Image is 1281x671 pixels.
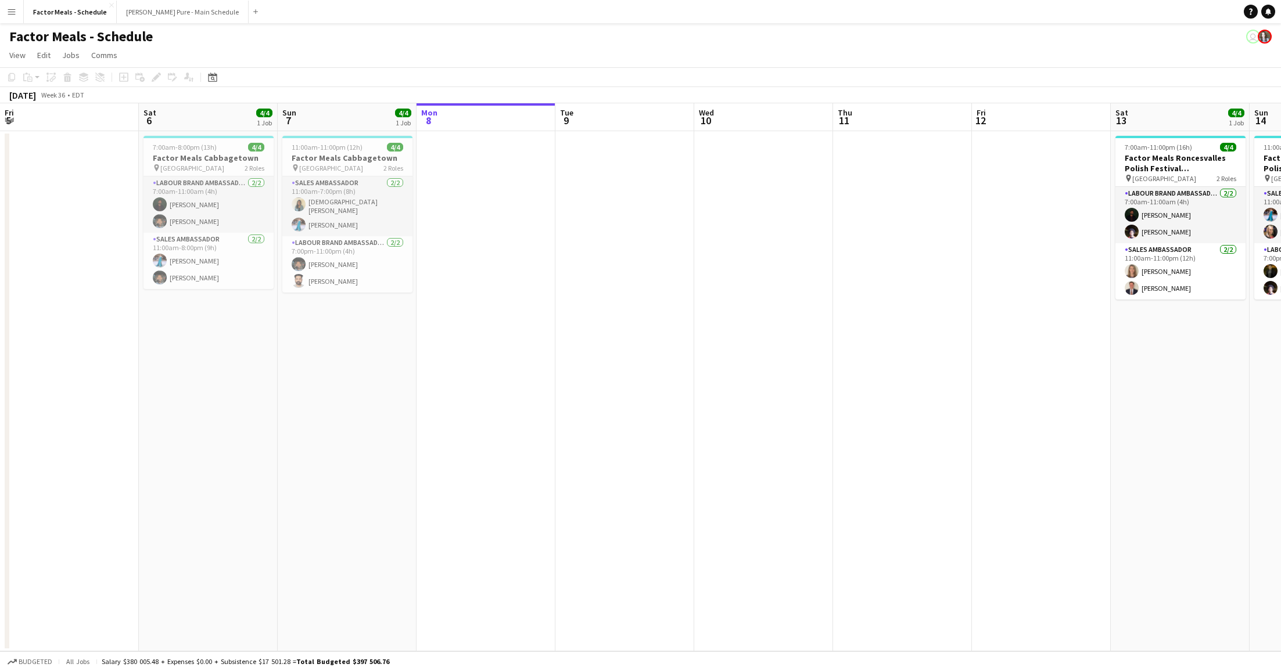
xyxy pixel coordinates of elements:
[1253,114,1268,127] span: 14
[282,107,296,118] span: Sun
[257,118,272,127] div: 1 Job
[282,176,412,236] app-card-role: Sales Ambassador2/211:00am-7:00pm (8h)[DEMOGRAPHIC_DATA] [PERSON_NAME][PERSON_NAME]
[1115,243,1246,300] app-card-role: Sales Ambassador2/211:00am-11:00pm (12h)[PERSON_NAME][PERSON_NAME]
[143,176,274,233] app-card-role: Labour Brand Ambassadors2/27:00am-11:00am (4h)[PERSON_NAME][PERSON_NAME]
[143,136,274,289] app-job-card: 7:00am-8:00pm (13h)4/4Factor Meals Cabbagetown [GEOGRAPHIC_DATA]2 RolesLabour Brand Ambassadors2/...
[64,657,92,666] span: All jobs
[282,136,412,293] app-job-card: 11:00am-11:00pm (12h)4/4Factor Meals Cabbagetown [GEOGRAPHIC_DATA]2 RolesSales Ambassador2/211:00...
[6,655,54,668] button: Budgeted
[87,48,122,63] a: Comms
[58,48,84,63] a: Jobs
[292,143,363,151] span: 11:00am-11:00pm (12h)
[9,89,36,101] div: [DATE]
[153,143,217,151] span: 7:00am-8:00pm (13h)
[256,109,272,117] span: 4/4
[396,118,411,127] div: 1 Job
[1217,174,1236,183] span: 2 Roles
[1258,30,1272,44] app-user-avatar: Ashleigh Rains
[977,107,986,118] span: Fri
[1229,118,1244,127] div: 1 Job
[1114,114,1128,127] span: 13
[697,114,714,127] span: 10
[37,50,51,60] span: Edit
[1115,107,1128,118] span: Sat
[296,657,389,666] span: Total Budgeted $397 506.76
[33,48,55,63] a: Edit
[1115,187,1246,243] app-card-role: Labour Brand Ambassadors2/27:00am-11:00am (4h)[PERSON_NAME][PERSON_NAME]
[383,164,403,172] span: 2 Roles
[91,50,117,60] span: Comms
[1115,153,1246,174] h3: Factor Meals Roncesvalles Polish Festival [GEOGRAPHIC_DATA]
[9,50,26,60] span: View
[1228,109,1244,117] span: 4/4
[5,107,14,118] span: Fri
[38,91,67,99] span: Week 36
[143,153,274,163] h3: Factor Meals Cabbagetown
[1254,107,1268,118] span: Sun
[1220,143,1236,151] span: 4/4
[282,236,412,293] app-card-role: Labour Brand Ambassadors2/27:00pm-11:00pm (4h)[PERSON_NAME][PERSON_NAME]
[419,114,437,127] span: 8
[160,164,224,172] span: [GEOGRAPHIC_DATA]
[102,657,389,666] div: Salary $380 005.48 + Expenses $0.00 + Subsistence $17 501.28 =
[281,114,296,127] span: 7
[248,143,264,151] span: 4/4
[838,107,852,118] span: Thu
[1246,30,1260,44] app-user-avatar: Tifany Scifo
[5,48,30,63] a: View
[1115,136,1246,300] app-job-card: 7:00am-11:00pm (16h)4/4Factor Meals Roncesvalles Polish Festival [GEOGRAPHIC_DATA] [GEOGRAPHIC_DA...
[245,164,264,172] span: 2 Roles
[24,1,117,23] button: Factor Meals - Schedule
[142,114,156,127] span: 6
[395,109,411,117] span: 4/4
[62,50,80,60] span: Jobs
[387,143,403,151] span: 4/4
[836,114,852,127] span: 11
[143,107,156,118] span: Sat
[975,114,986,127] span: 12
[560,107,573,118] span: Tue
[699,107,714,118] span: Wed
[72,91,84,99] div: EDT
[299,164,363,172] span: [GEOGRAPHIC_DATA]
[1132,174,1196,183] span: [GEOGRAPHIC_DATA]
[9,28,153,45] h1: Factor Meals - Schedule
[421,107,437,118] span: Mon
[282,153,412,163] h3: Factor Meals Cabbagetown
[117,1,249,23] button: [PERSON_NAME] Pure - Main Schedule
[1125,143,1192,151] span: 7:00am-11:00pm (16h)
[558,114,573,127] span: 9
[19,658,52,666] span: Budgeted
[3,114,14,127] span: 5
[143,233,274,289] app-card-role: Sales Ambassador2/211:00am-8:00pm (9h)[PERSON_NAME][PERSON_NAME]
